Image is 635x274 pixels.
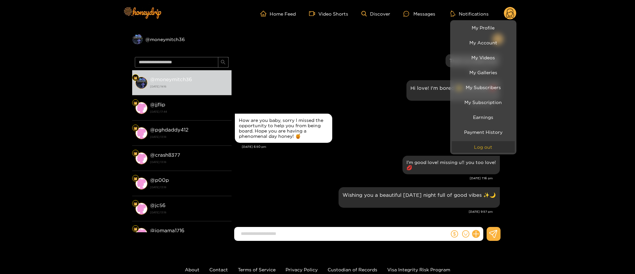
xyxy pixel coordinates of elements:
[452,37,515,48] a: My Account
[452,111,515,123] a: Earnings
[452,52,515,63] a: My Videos
[452,82,515,93] a: My Subscribers
[452,22,515,33] a: My Profile
[452,96,515,108] a: My Subscription
[452,67,515,78] a: My Galleries
[452,126,515,138] a: Payment History
[452,141,515,153] button: Log out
